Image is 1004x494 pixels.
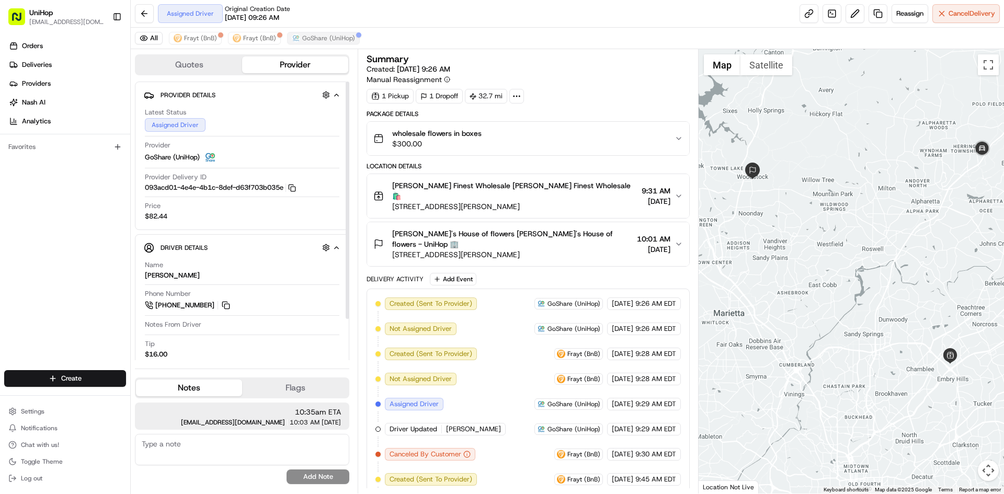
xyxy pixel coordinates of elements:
[6,147,84,166] a: 📗Knowledge Base
[557,375,565,383] img: frayt-logo.jpeg
[22,60,52,70] span: Deliveries
[322,419,341,426] span: [DATE]
[145,201,161,211] span: Price
[612,349,633,359] span: [DATE]
[392,128,482,139] span: wholesale flowers in boxes
[4,370,126,387] button: Create
[390,374,452,384] span: Not Assigned Driver
[430,273,476,285] button: Add Event
[701,480,736,493] img: Google
[21,457,63,466] span: Toggle Theme
[4,471,126,486] button: Log out
[145,108,186,117] span: Latest Status
[4,438,126,452] button: Chat with us!
[392,139,482,149] span: $300.00
[824,486,869,493] button: Keyboard shortcuts
[4,56,130,73] a: Deliveries
[21,441,59,449] span: Chat with us!
[155,301,214,310] span: [PHONE_NUMBER]
[184,34,217,42] span: Frayt (BnB)
[169,32,222,44] button: Frayt (BnB)
[642,196,670,206] span: [DATE]
[144,239,340,256] button: Driver Details
[21,152,80,162] span: Knowledge Base
[465,89,507,104] div: 32.7 mi
[242,380,348,396] button: Flags
[243,34,276,42] span: Frayt (BnB)
[10,10,31,31] img: Nash
[537,300,545,308] img: goshare_logo.png
[557,350,565,358] img: frayt-logo.jpeg
[74,177,127,185] a: Powered byPylon
[637,234,670,244] span: 10:01 AM
[637,244,670,255] span: [DATE]
[367,222,689,266] button: [PERSON_NAME]'s House of flowers [PERSON_NAME]'s House of flowers - UniHop 🏢[STREET_ADDRESS][PERS...
[557,450,565,458] img: frayt-logo.jpeg
[36,100,172,110] div: Start new chat
[392,180,637,201] span: [PERSON_NAME] Finest Wholesale [PERSON_NAME] Finest Wholesale 🛍️
[22,117,51,126] span: Analytics
[161,244,208,252] span: Driver Details
[612,450,633,459] span: [DATE]
[635,450,676,459] span: 9:30 AM EDT
[84,147,172,166] a: 💻API Documentation
[27,67,173,78] input: Clear
[367,54,409,64] h3: Summary
[4,454,126,469] button: Toggle Theme
[612,299,633,308] span: [DATE]
[612,475,633,484] span: [DATE]
[204,151,216,164] img: goshare_logo.png
[29,18,104,26] button: [EMAIL_ADDRESS][DOMAIN_NAME]
[136,56,242,73] button: Quotes
[938,487,953,492] a: Terms (opens in new tab)
[4,404,126,419] button: Settings
[547,400,600,408] span: GoShare (UniHop)
[225,5,290,13] span: Original Creation Date
[949,9,995,18] span: Cancel Delivery
[390,450,461,459] span: Canceled By Customer
[21,424,58,432] span: Notifications
[612,424,633,434] span: [DATE]
[397,64,450,74] span: [DATE] 9:26 AM
[567,350,600,358] span: Frayt (BnB)
[612,324,633,334] span: [DATE]
[635,349,676,359] span: 9:28 AM EDT
[704,54,740,75] button: Show street map
[701,480,736,493] a: Open this area in Google Maps (opens a new window)
[145,173,207,182] span: Provider Delivery ID
[367,74,450,85] button: Manual Reassignment
[390,299,472,308] span: Created (Sent To Provider)
[367,162,689,170] div: Location Details
[557,475,565,484] img: frayt-logo.jpeg
[22,79,51,88] span: Providers
[612,374,633,384] span: [DATE]
[635,299,676,308] span: 9:26 AM EDT
[642,186,670,196] span: 9:31 AM
[367,110,689,118] div: Package Details
[88,153,97,161] div: 💻
[635,374,676,384] span: 9:28 AM EDT
[392,249,632,260] span: [STREET_ADDRESS][PERSON_NAME]
[143,407,341,417] span: 10:35am ETA
[567,475,600,484] span: Frayt (BnB)
[181,419,285,426] span: [EMAIL_ADDRESS][DOMAIN_NAME]
[537,325,545,333] img: goshare_logo.png
[367,74,442,85] span: Manual Reassignment
[537,425,545,433] img: goshare_logo.png
[537,400,545,408] img: goshare_logo.png
[612,399,633,409] span: [DATE]
[4,94,130,111] a: Nash AI
[145,289,191,298] span: Phone Number
[144,86,340,104] button: Provider Details
[892,4,928,23] button: Reassign
[29,7,53,18] button: UniHop
[4,38,130,54] a: Orders
[367,174,689,218] button: [PERSON_NAME] Finest Wholesale [PERSON_NAME] Finest Wholesale 🛍️[STREET_ADDRESS][PERSON_NAME]9:31...
[99,152,168,162] span: API Documentation
[875,487,932,492] span: Map data ©2025 Google
[367,64,450,74] span: Created:
[896,9,923,18] span: Reassign
[390,349,472,359] span: Created (Sent To Provider)
[392,228,632,249] span: [PERSON_NAME]'s House of flowers [PERSON_NAME]'s House of flowers - UniHop 🏢
[959,487,1001,492] a: Report a map error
